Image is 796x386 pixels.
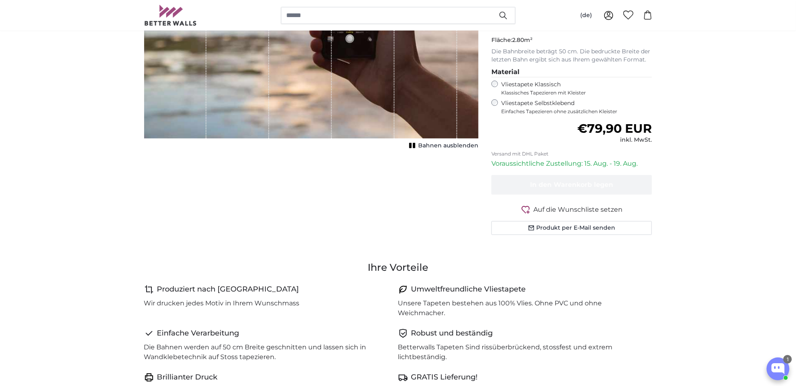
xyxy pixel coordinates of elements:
[491,159,652,169] p: Voraussichtliche Zustellung: 15. Aug. - 19. Aug.
[144,261,652,274] h3: Ihre Vorteile
[491,67,652,77] legend: Material
[411,328,493,339] h4: Robust und beständig
[144,5,197,26] img: Betterwalls
[144,298,300,308] p: Wir drucken jedes Motiv in Ihrem Wunschmass
[501,108,652,115] span: Einfaches Tapezieren ohne zusätzlichen Kleister
[157,372,218,383] h4: Brillianter Druck
[501,99,652,115] label: Vliestapete Selbstklebend
[144,342,392,362] p: Die Bahnen werden auf 50 cm Breite geschnitten und lassen sich in Wandklebetechnik auf Stoss tape...
[398,298,646,318] p: Unsere Tapeten bestehen aus 100% Vlies. Ohne PVC und ohne Weichmacher.
[491,204,652,215] button: Auf die Wunschliste setzen
[501,90,645,96] span: Klassisches Tapezieren mit Kleister
[411,372,478,383] h4: GRATIS Lieferung!
[512,36,533,44] span: 2.80m²
[501,81,645,96] label: Vliestapete Klassisch
[398,342,646,362] p: Betterwalls Tapeten Sind rissüberbrückend, stossfest und extrem lichtbeständig.
[491,36,652,44] p: Fläche:
[491,221,652,235] button: Produkt per E-Mail senden
[534,205,623,215] span: Auf die Wunschliste setzen
[577,121,652,136] span: €79,90 EUR
[157,328,239,339] h4: Einfache Verarbeitung
[577,136,652,144] div: inkl. MwSt.
[491,151,652,157] p: Versand mit DHL Paket
[418,142,478,150] span: Bahnen ausblenden
[407,140,478,151] button: Bahnen ausblenden
[411,284,526,295] h4: Umweltfreundliche Vliestapete
[767,357,789,380] button: Open chatbox
[491,48,652,64] p: Die Bahnbreite beträgt 50 cm. Die bedruckte Breite der letzten Bahn ergibt sich aus Ihrem gewählt...
[157,284,299,295] h4: Produziert nach [GEOGRAPHIC_DATA]
[783,355,792,364] div: 1
[574,8,599,23] button: (de)
[491,175,652,195] button: In den Warenkorb legen
[530,181,613,189] span: In den Warenkorb legen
